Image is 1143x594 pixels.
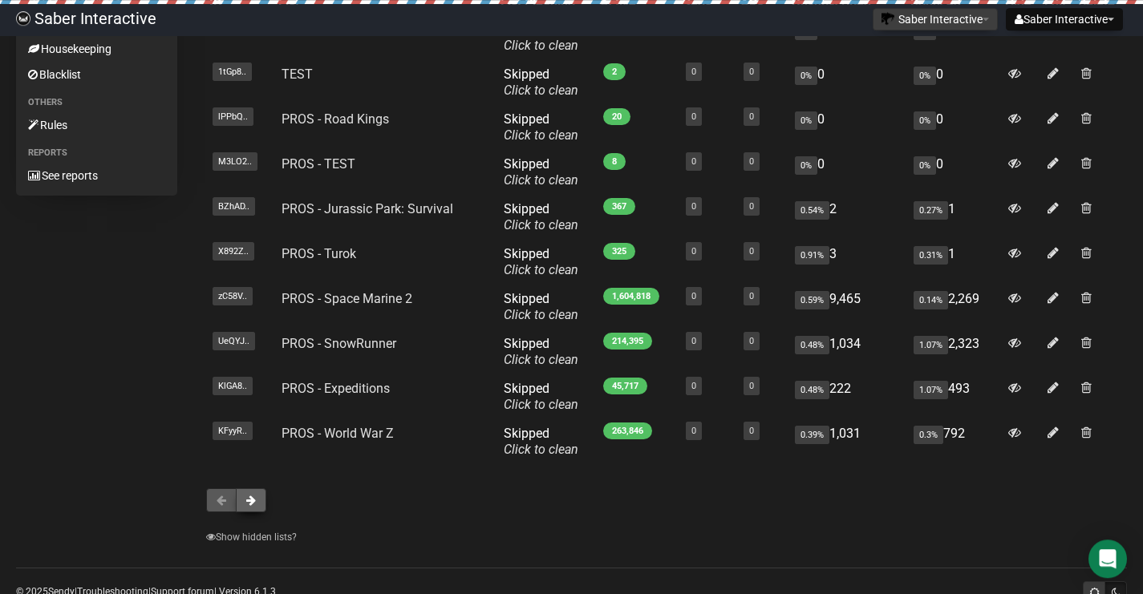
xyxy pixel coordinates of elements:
td: 0 [907,15,1002,60]
a: PROS - SnowRunner [282,336,396,351]
span: 0.31% [914,246,948,265]
a: PROS - TEST [282,156,355,172]
a: Click to clean [504,262,578,277]
a: Click to clean [504,83,578,98]
td: 0 [788,105,907,150]
a: Click to clean [504,217,578,232]
a: 0 [749,381,754,391]
img: ec1bccd4d48495f5e7d53d9a520ba7e5 [16,11,30,26]
span: 1.07% [914,336,948,354]
span: 0% [914,156,936,175]
td: 222 [788,374,907,419]
span: 45,717 [603,378,647,394]
span: 0.39% [795,426,829,444]
td: 3 [788,240,907,285]
span: KFyyR.. [213,422,253,440]
span: Skipped [504,111,578,143]
a: Show hidden lists? [206,531,297,543]
span: 0.59% [795,291,829,309]
span: 214,395 [603,333,652,350]
button: Saber Interactive [1006,8,1123,30]
a: PROS - Jurassic Park: Survival [282,201,453,216]
td: 792 [907,419,1002,464]
span: Skipped [504,381,578,412]
span: 0% [914,111,936,130]
span: Skipped [504,426,578,457]
a: 0 [749,426,754,436]
a: Click to clean [504,442,578,457]
span: 0.48% [795,336,829,354]
a: Click to clean [504,307,578,322]
span: 0.14% [914,291,948,309]
span: UeQYJ.. [213,332,255,350]
span: X892Z.. [213,242,254,261]
span: KlGA8.. [213,377,253,395]
span: 0.3% [914,426,943,444]
a: 0 [749,67,754,77]
span: 0% [795,111,817,130]
span: 0% [914,67,936,85]
span: 0.54% [795,201,829,220]
span: 2 [603,63,626,80]
a: 0 [749,291,754,301]
td: 9,465 [788,285,907,329]
span: 1,604,818 [603,288,659,305]
a: PROS - World War Z [282,426,394,441]
button: Saber Interactive [873,8,998,30]
td: 2,323 [907,329,1002,374]
span: M3LO2.. [213,152,257,171]
a: 0 [749,201,754,212]
a: Blacklist [16,62,177,87]
span: Skipped [504,201,578,232]
span: 0.48% [795,381,829,399]
span: zC58V.. [213,287,253,305]
td: 0 [907,150,1002,195]
a: PROS - Turok [282,246,356,261]
td: 0 [907,60,1002,105]
a: PROS - Road Kings [282,111,389,127]
a: 0 [691,156,696,167]
span: Skipped [504,156,578,188]
span: 0.91% [795,246,829,265]
span: Skipped [504,291,578,322]
a: 0 [691,426,696,436]
span: 1tGp8.. [213,63,252,81]
span: BZhAD.. [213,197,255,216]
a: 0 [691,111,696,122]
span: 325 [603,243,635,260]
li: Others [16,93,177,112]
span: Skipped [504,67,578,98]
span: 20 [603,108,630,125]
a: PROS - Space Marine 2 [282,291,412,306]
td: 0 [788,60,907,105]
a: 0 [749,246,754,257]
td: 0 [907,105,1002,150]
td: 0 [788,150,907,195]
a: Click to clean [504,127,578,143]
img: 1.png [882,12,894,25]
span: 263,846 [603,422,652,439]
span: lPPbQ.. [213,107,253,126]
a: 0 [691,246,696,257]
a: 0 [749,156,754,167]
a: See reports [16,163,177,188]
span: 0.27% [914,201,948,220]
span: 367 [603,198,635,215]
a: 0 [691,381,696,391]
span: 8 [603,153,626,170]
a: TEST [282,67,313,82]
span: Skipped [504,336,578,367]
td: 1,034 [788,329,907,374]
a: 0 [749,336,754,346]
li: Reports [16,143,177,163]
a: 0 [749,111,754,122]
td: 1,031 [788,419,907,464]
td: 2 [788,195,907,240]
td: 2,269 [907,285,1002,329]
a: 0 [691,201,696,212]
td: 1 [907,195,1002,240]
span: Skipped [504,246,578,277]
span: 1.07% [914,381,948,399]
a: Housekeeping [16,36,177,62]
td: 493 [907,374,1002,419]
